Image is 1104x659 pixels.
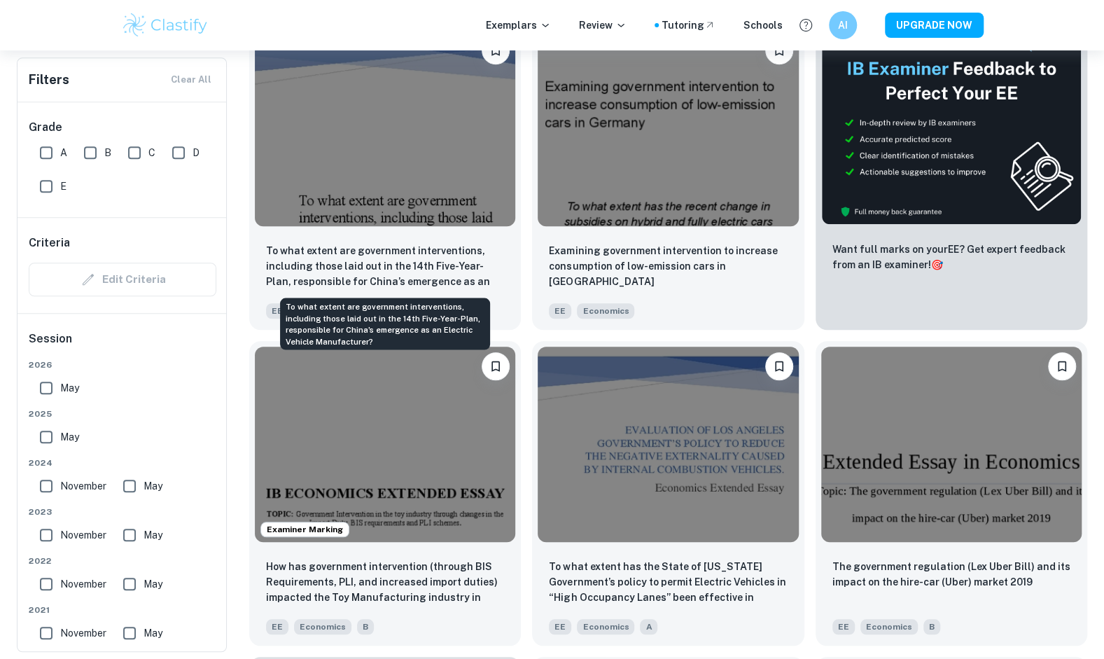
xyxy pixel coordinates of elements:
span: 🎯 [931,259,943,270]
span: Economics [294,619,351,634]
span: Examiner Marking [261,523,349,536]
span: May [60,380,79,396]
span: A [60,145,67,160]
p: How has government intervention (through BIS Requirements, PLI, and increased import duties) impa... [266,559,504,606]
span: May [144,527,162,543]
h6: Grade [29,119,216,136]
span: May [144,625,162,641]
span: Economics [860,619,918,634]
a: Schools [743,18,783,33]
a: Tutoring [662,18,715,33]
button: Bookmark [765,352,793,380]
img: Economics EE example thumbnail: The government regulation (Lex Uber Bill [821,347,1082,542]
div: Criteria filters are unavailable when searching by topic [29,263,216,296]
span: Economics [577,303,634,319]
img: Economics EE example thumbnail: Examining government intervention to inc [538,31,798,226]
p: To what extent has the State of California Government’s policy to permit Electric Vehicles in “Hi... [549,559,787,606]
p: Examining government intervention to increase consumption of low-emission cars in Germany [549,243,787,289]
span: November [60,478,106,494]
span: November [60,625,106,641]
span: 2026 [29,359,216,371]
a: ThumbnailWant full marks on yourEE? Get expert feedback from an IB examiner! [816,25,1087,330]
span: 2025 [29,408,216,420]
span: 2023 [29,506,216,518]
h6: AI [834,18,851,33]
h6: Session [29,331,216,359]
a: BookmarkTo what extent are government interventions, including those laid out in the 14th Five-Ye... [249,25,521,330]
h6: Filters [29,70,69,90]
p: Want full marks on your EE ? Get expert feedback from an IB examiner! [832,242,1070,272]
span: EE [549,303,571,319]
h6: Criteria [29,235,70,251]
img: Clastify logo [121,11,210,39]
span: EE [832,619,855,634]
img: Economics EE example thumbnail: To what extent has the State of Californ [538,347,798,542]
span: May [60,429,79,445]
span: Economics [577,619,634,634]
p: The government regulation (Lex Uber Bill) and its impact on the hire-car (Uber) market 2019 [832,559,1070,590]
img: Thumbnail [821,31,1082,225]
span: 2024 [29,457,216,469]
span: May [144,576,162,592]
button: AI [829,11,857,39]
div: To what extent are government interventions, including those laid out in the 14th Five-Year-Plan,... [280,298,490,349]
a: BookmarkThe government regulation (Lex Uber Bill) and its impact on the hire-car (Uber) market 20... [816,341,1087,646]
p: To what extent are government interventions, including those laid out in the 14th Five-Year-Plan,... [266,243,504,291]
span: EE [266,303,288,319]
a: BookmarkExamining government intervention to increase consumption of low-emission cars in Germany... [532,25,804,330]
span: B [923,619,940,634]
span: November [60,576,106,592]
span: EE [266,619,288,634]
button: UPGRADE NOW [885,13,984,38]
span: May [144,478,162,494]
span: B [104,145,111,160]
button: Bookmark [1048,352,1076,380]
button: Help and Feedback [794,13,818,37]
span: E [60,179,67,194]
span: C [148,145,155,160]
img: Economics EE example thumbnail: How has government intervention (through [255,347,515,542]
span: EE [549,619,571,634]
span: A [640,619,657,634]
a: Examiner MarkingBookmarkHow has government intervention (through BIS Requirements, PLI, and incre... [249,341,521,646]
button: Bookmark [765,36,793,64]
span: 2021 [29,604,216,616]
span: D [193,145,200,160]
img: Economics EE example thumbnail: To what extent are government interventi [255,31,515,226]
a: BookmarkTo what extent has the State of California Government’s policy to permit Electric Vehicle... [532,341,804,646]
button: Bookmark [482,36,510,64]
span: 2022 [29,555,216,567]
p: Review [579,18,627,33]
button: Bookmark [482,352,510,380]
p: Exemplars [486,18,551,33]
span: November [60,527,106,543]
span: B [357,619,374,634]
